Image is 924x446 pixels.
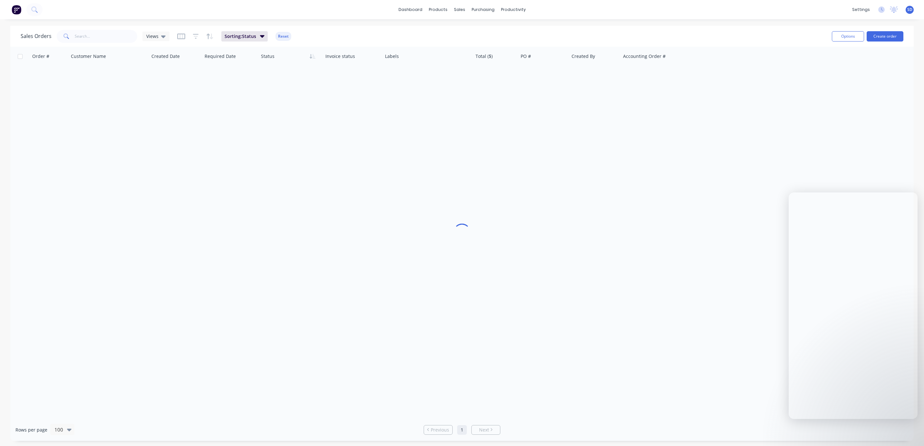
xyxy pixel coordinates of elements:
[476,53,493,60] div: Total ($)
[849,5,873,14] div: settings
[572,53,595,60] div: Created By
[424,427,452,433] a: Previous page
[623,53,666,60] div: Accounting Order #
[451,5,468,14] div: sales
[867,31,903,42] button: Create order
[71,53,106,60] div: Customer Name
[907,7,912,13] span: SD
[261,53,274,60] div: Status
[479,427,489,433] span: Next
[431,427,449,433] span: Previous
[426,5,451,14] div: products
[789,192,918,419] iframe: Intercom live chat
[902,424,918,440] iframe: Intercom live chat
[32,53,49,60] div: Order #
[21,33,52,39] h1: Sales Orders
[146,33,159,40] span: Views
[75,30,138,43] input: Search...
[275,32,291,41] button: Reset
[225,33,256,40] span: Sorting: Status
[468,5,498,14] div: purchasing
[832,31,864,42] button: Options
[221,31,268,42] button: Sorting:Status
[395,5,426,14] a: dashboard
[325,53,355,60] div: Invoice status
[521,53,531,60] div: PO #
[421,425,503,435] ul: Pagination
[12,5,21,14] img: Factory
[151,53,180,60] div: Created Date
[15,427,47,433] span: Rows per page
[385,53,399,60] div: Labels
[472,427,500,433] a: Next page
[498,5,529,14] div: productivity
[205,53,236,60] div: Required Date
[457,425,467,435] a: Page 1 is your current page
